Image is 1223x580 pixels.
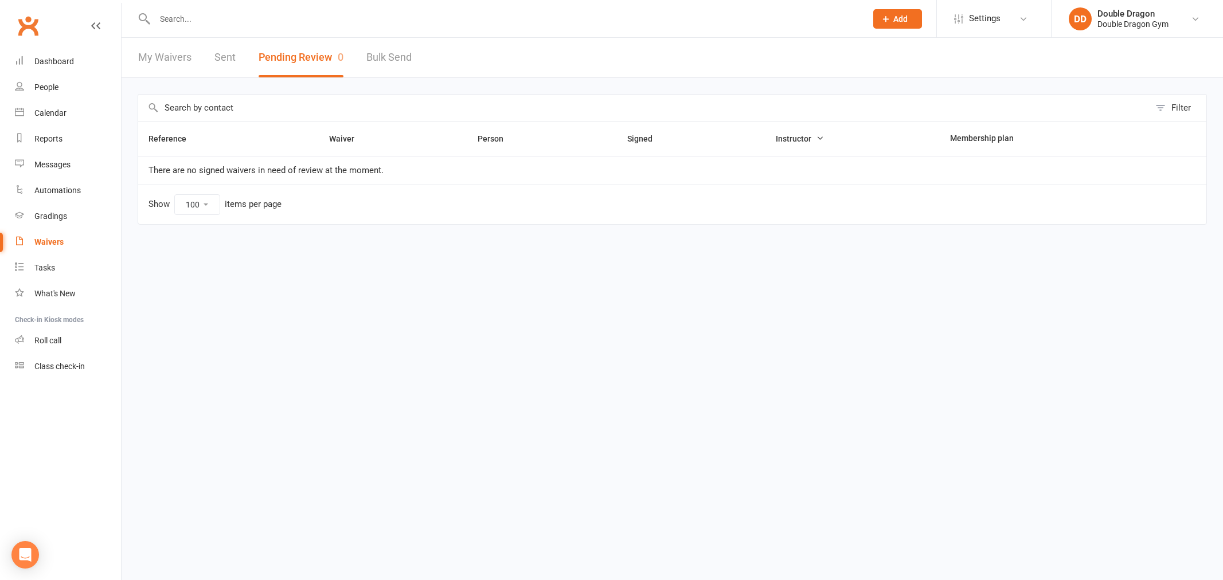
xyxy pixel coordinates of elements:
[34,289,76,298] div: What's New
[149,194,282,215] div: Show
[15,100,121,126] a: Calendar
[138,38,192,77] a: My Waivers
[34,211,67,221] div: Gradings
[138,156,1206,185] td: There are no signed waivers in need of review at the moment.
[776,134,824,143] span: Instructor
[15,49,121,75] a: Dashboard
[34,83,58,92] div: People
[149,134,199,143] span: Reference
[15,229,121,255] a: Waivers
[225,199,282,209] div: items per page
[15,354,121,379] a: Class kiosk mode
[873,9,922,29] button: Add
[34,108,67,117] div: Calendar
[34,134,62,143] div: Reports
[1171,101,1191,115] div: Filter
[11,541,39,569] div: Open Intercom Messenger
[15,203,121,229] a: Gradings
[338,51,343,63] span: 0
[15,281,121,307] a: What's New
[1097,19,1169,29] div: Double Dragon Gym
[15,255,121,281] a: Tasks
[34,57,74,66] div: Dashboard
[1150,95,1206,121] button: Filter
[940,122,1154,156] th: Membership plan
[149,132,199,146] button: Reference
[14,11,42,40] a: Clubworx
[15,328,121,354] a: Roll call
[34,263,55,272] div: Tasks
[776,132,824,146] button: Instructor
[15,126,121,152] a: Reports
[478,132,516,146] button: Person
[969,6,1001,32] span: Settings
[478,134,516,143] span: Person
[138,95,1150,121] input: Search by contact
[627,134,665,143] span: Signed
[34,160,71,169] div: Messages
[329,132,367,146] button: Waiver
[627,132,665,146] button: Signed
[366,38,412,77] a: Bulk Send
[214,38,236,77] a: Sent
[259,38,343,77] button: Pending Review0
[34,336,61,345] div: Roll call
[15,75,121,100] a: People
[151,11,858,27] input: Search...
[34,362,85,371] div: Class check-in
[34,237,64,246] div: Waivers
[15,152,121,178] a: Messages
[15,178,121,203] a: Automations
[1097,9,1169,19] div: Double Dragon
[893,14,908,23] span: Add
[1069,7,1092,30] div: DD
[34,186,81,195] div: Automations
[329,134,367,143] span: Waiver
